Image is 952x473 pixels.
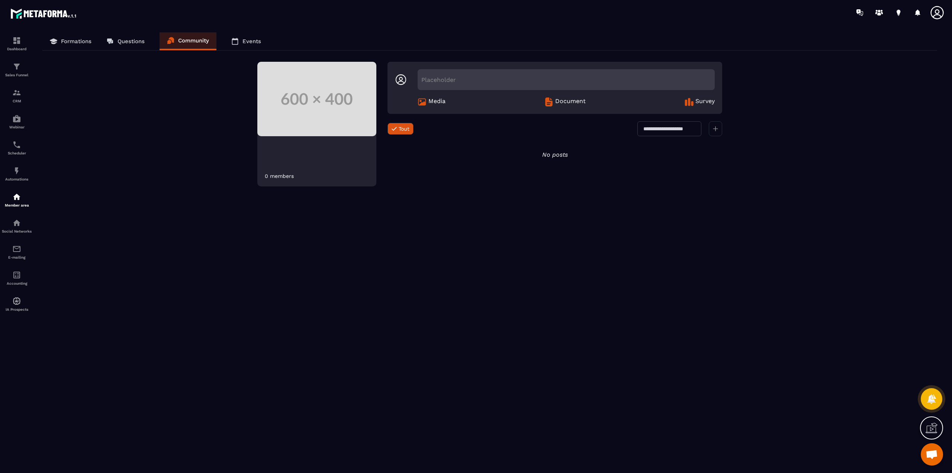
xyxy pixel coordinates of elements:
img: formation [12,36,21,45]
div: Placeholder [418,69,715,90]
a: social-networksocial-networkSocial Networks [2,213,32,239]
a: automationsautomationsAutomations [2,161,32,187]
p: Scheduler [2,151,32,155]
img: email [12,245,21,253]
span: Media [428,98,446,106]
img: accountant [12,271,21,279]
img: scheduler [12,140,21,149]
a: Events [224,32,268,50]
a: Community [160,32,216,50]
p: Questions [118,38,145,45]
img: Community background [257,62,376,136]
img: logo [10,7,77,20]
span: Document [555,98,586,106]
div: 0 members [265,173,294,179]
a: schedulerschedulerScheduler [2,135,32,161]
p: CRM [2,99,32,103]
p: Automations [2,177,32,181]
a: accountantaccountantAccounting [2,265,32,291]
p: IA Prospects [2,307,32,311]
img: formation [12,62,21,71]
a: Ouvrir le chat [921,443,943,466]
a: automationsautomationsWebinar [2,109,32,135]
img: automations [12,297,21,306]
a: automationsautomationsMember area [2,187,32,213]
img: formation [12,88,21,97]
a: Questions [99,32,152,50]
p: Webinar [2,125,32,129]
p: Formations [61,38,91,45]
span: Survey [695,98,715,106]
p: E-mailing [2,255,32,259]
a: emailemailE-mailing [2,239,32,265]
img: social-network [12,218,21,227]
p: Sales Funnel [2,73,32,77]
a: Formations [42,32,99,50]
p: Community [178,37,209,44]
i: No posts [542,151,568,158]
img: automations [12,192,21,201]
a: formationformationCRM [2,83,32,109]
p: Social Networks [2,229,32,233]
p: Events [242,38,261,45]
p: Member area [2,203,32,207]
span: Tout [399,126,409,132]
p: Accounting [2,281,32,285]
img: automations [12,114,21,123]
a: formationformationDashboard [2,31,32,57]
a: formationformationSales Funnel [2,57,32,83]
img: automations [12,166,21,175]
p: Dashboard [2,47,32,51]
